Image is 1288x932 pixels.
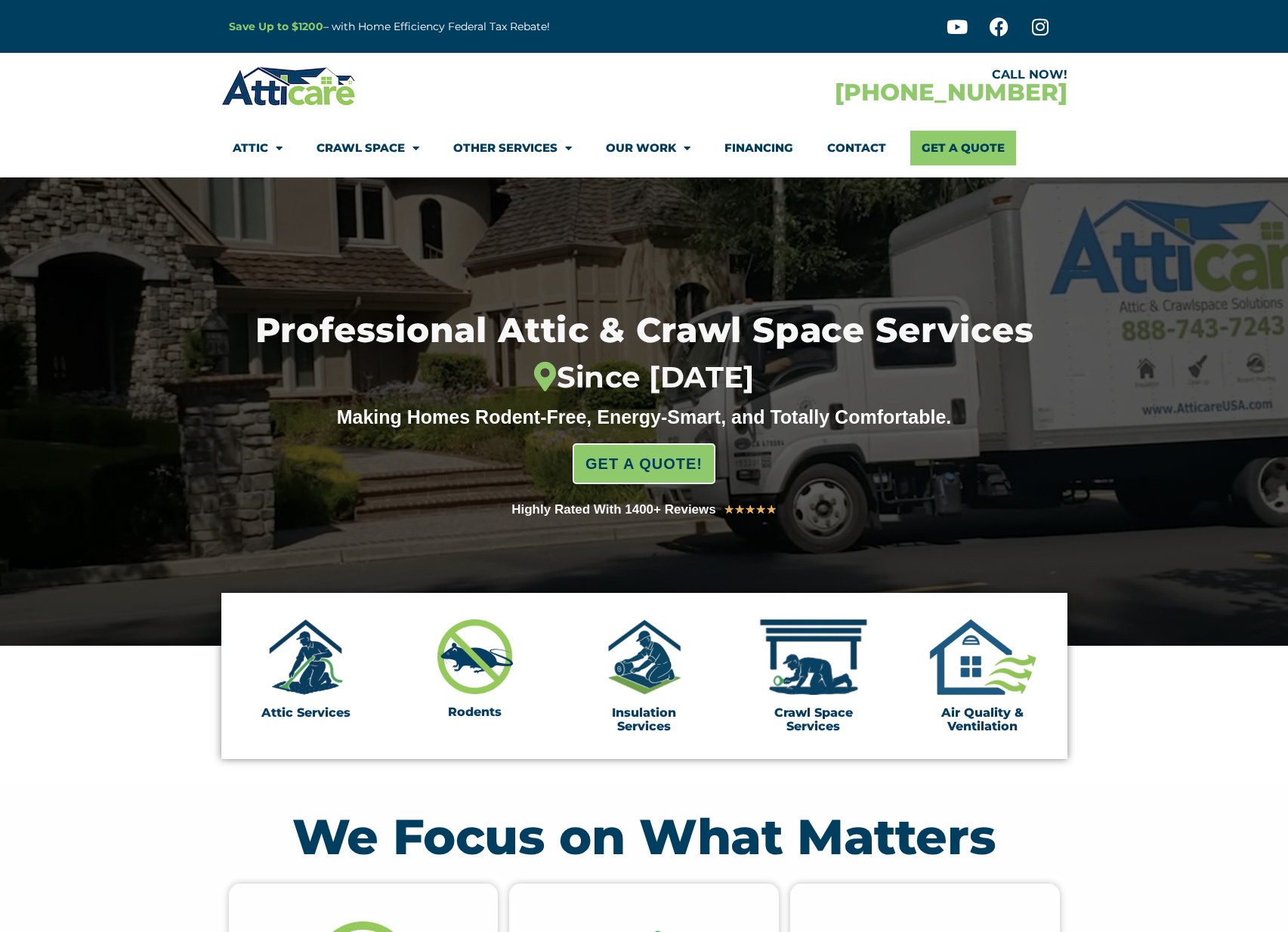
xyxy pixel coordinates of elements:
[724,500,777,520] div: 5/5
[755,500,766,520] i: ★
[585,449,703,479] span: GET A QUOTE!
[734,500,745,520] i: ★
[724,131,793,165] a: Financing
[229,18,718,35] p: – with Home Efficiency Federal Tax Rebate!
[453,131,572,165] a: Other Services
[308,406,981,428] div: Making Homes Rodent-Free, Energy-Smart, and Totally Comfortable.
[448,705,502,719] a: Rodents
[229,812,1060,861] h2: We Focus on What Matters
[827,131,886,165] a: Contact
[766,500,777,520] i: ★
[175,360,1113,395] div: Since [DATE]
[511,499,716,520] div: Highly Rated With 1400+ Reviews
[941,705,1024,733] a: Air Quality & Ventilation
[573,443,715,484] a: GET A QUOTE!
[261,705,351,720] a: Attic Services
[229,20,323,33] a: Save Up to $1200
[233,131,1056,165] nav: Menu
[233,131,283,165] a: Attic
[175,313,1113,395] h1: Professional Attic & Crawl Space Services
[745,500,755,520] i: ★
[606,131,690,165] a: Our Work
[774,705,853,733] a: Crawl Space Services
[317,131,419,165] a: Crawl Space
[644,69,1067,81] div: CALL NOW!
[724,500,734,520] i: ★
[612,705,676,733] a: Insulation Services
[910,131,1016,165] a: Get A Quote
